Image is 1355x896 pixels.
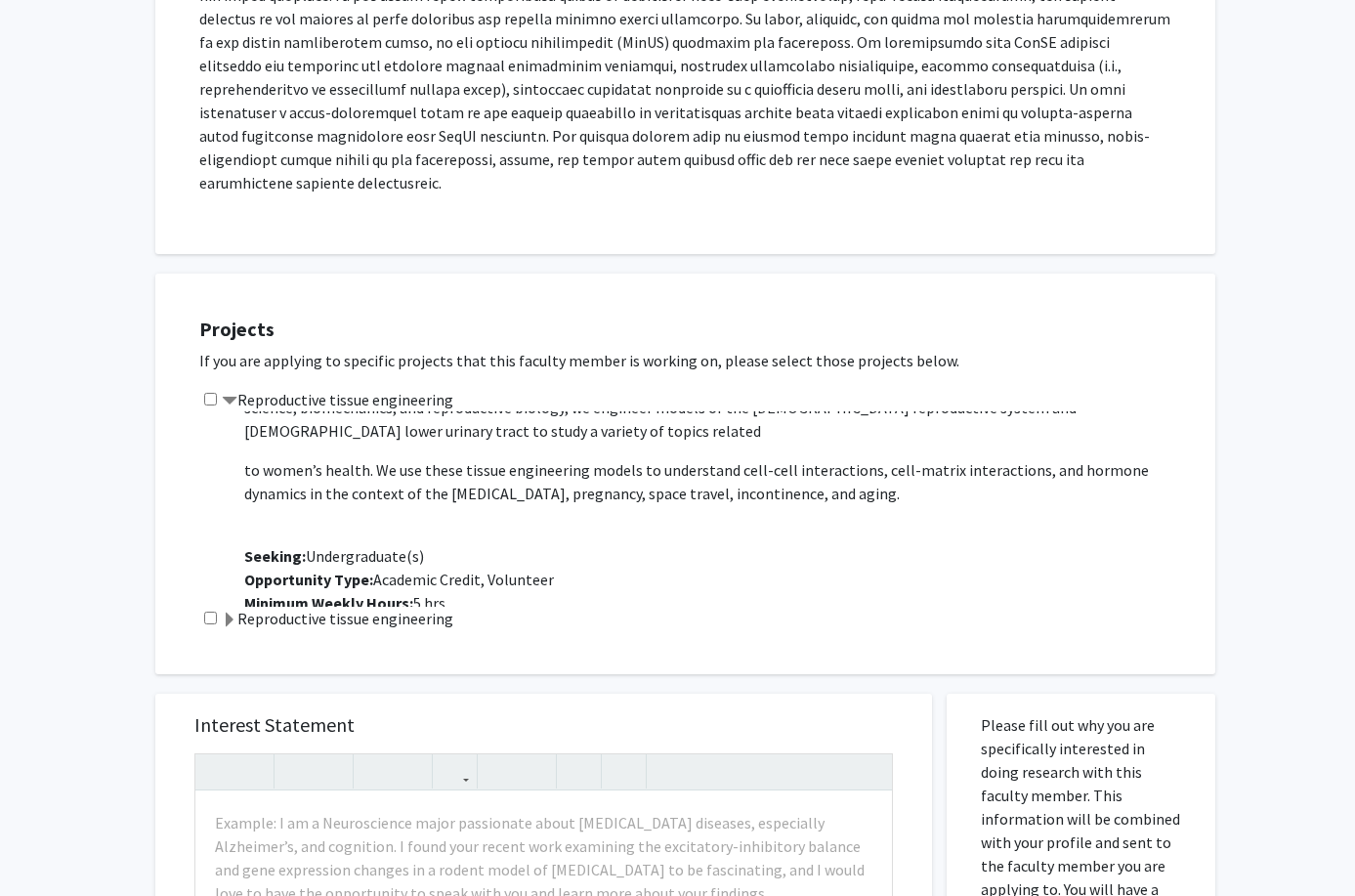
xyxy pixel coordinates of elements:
iframe: Chat [15,808,83,881]
b: Seeking: [244,546,306,566]
button: Emphasis (Ctrl + I) [314,754,348,789]
label: Reproductive tissue engineering [222,607,453,630]
h5: Interest Statement [194,713,893,737]
p: to women’s health. We use these tissue engineering models to understand cell-cell interactions, c... [244,458,1196,505]
button: Redo (Ctrl + Y) [234,754,269,789]
button: Ordered list [517,754,551,789]
p: If you are applying to specific projects that this faculty member is working on, please select th... [199,349,1196,372]
span: 5 hrs [244,593,445,613]
button: Remove format [562,754,596,789]
span: Undergraduate(s) [244,546,424,566]
button: Superscript [359,754,393,789]
button: Link [438,754,472,789]
strong: Projects [199,317,275,341]
button: Undo (Ctrl + Z) [200,754,234,789]
span: Academic Credit, Volunteer [244,570,554,589]
button: Subscript [393,754,427,789]
button: Fullscreen [853,754,887,789]
button: Strong (Ctrl + B) [279,754,314,789]
label: Reproductive tissue engineering [222,388,453,411]
b: Minimum Weekly Hours: [244,593,413,613]
button: Unordered list [483,754,517,789]
b: Opportunity Type: [244,570,373,589]
button: Insert horizontal rule [607,754,641,789]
